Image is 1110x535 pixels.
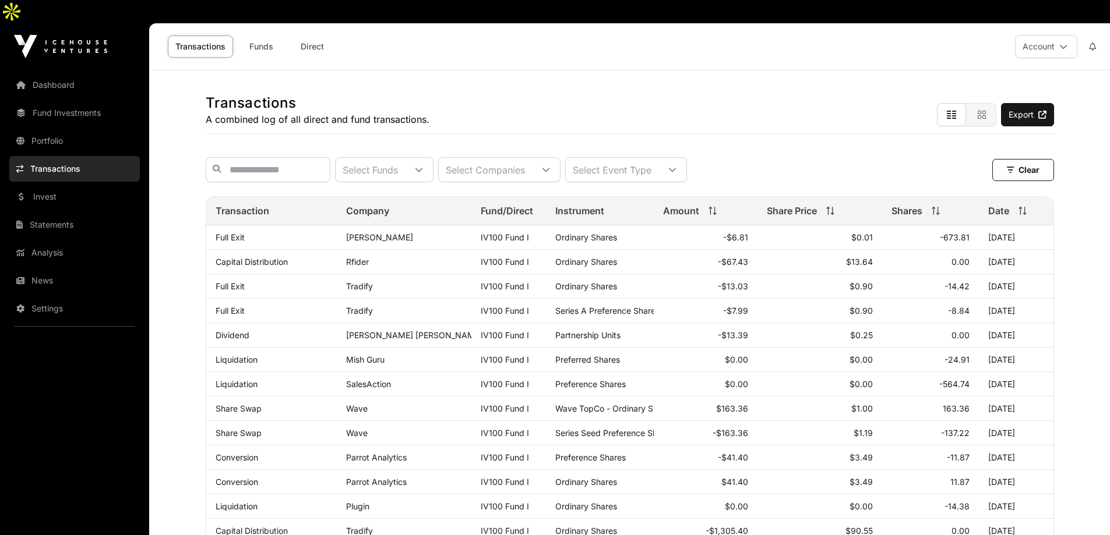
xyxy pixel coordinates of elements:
[9,156,140,182] a: Transactions
[555,355,620,364] span: Preferred Shares
[654,225,758,250] td: -$6.81
[9,268,140,293] a: News
[992,159,1054,181] button: Clear
[943,403,970,413] span: 163.36
[289,36,336,58] a: Direct
[216,428,262,438] a: Share Swap
[216,477,258,487] a: Conversion
[206,94,429,112] h1: Transactions
[654,299,758,323] td: -$7.99
[481,403,529,413] a: IV100 Fund I
[654,250,758,274] td: -$67.43
[346,501,369,511] a: Plugin
[481,452,529,462] a: IV100 Fund I
[654,372,758,396] td: $0.00
[850,330,873,340] span: $0.25
[555,204,604,218] span: Instrument
[216,452,258,462] a: Conversion
[979,225,1053,250] td: [DATE]
[555,403,674,413] span: Wave TopCo - Ordinary Shares
[663,204,699,218] span: Amount
[850,501,873,511] span: $0.00
[216,403,262,413] a: Share Swap
[481,428,529,438] a: IV100 Fund I
[481,355,529,364] a: IV100 Fund I
[555,306,660,316] span: Series A Preference Shares
[945,281,970,291] span: -14.42
[555,379,626,389] span: Preference Shares
[216,306,245,316] a: Full Exit
[767,204,817,218] span: Share Price
[555,232,617,242] span: Ordinary Shares
[346,281,373,291] a: Tradify
[979,372,1053,396] td: [DATE]
[481,257,529,267] a: IV100 Fund I
[555,477,617,487] span: Ordinary Shares
[346,428,368,438] a: Wave
[948,306,970,316] span: -8.84
[846,257,873,267] span: $13.64
[939,379,970,389] span: -564.74
[979,323,1053,348] td: [DATE]
[481,477,529,487] a: IV100 Fund I
[168,36,233,58] a: Transactions
[481,232,529,242] a: IV100 Fund I
[346,379,391,389] a: SalesAction
[979,421,1053,445] td: [DATE]
[216,501,258,511] a: Liquidation
[1015,35,1077,58] button: Account
[555,281,617,291] span: Ordinary Shares
[947,452,970,462] span: -11.87
[9,128,140,154] a: Portfolio
[9,72,140,98] a: Dashboard
[481,379,529,389] a: IV100 Fund I
[654,396,758,421] td: $163.36
[555,257,617,267] span: Ordinary Shares
[654,494,758,519] td: $0.00
[439,158,532,182] div: Select Companies
[216,281,245,291] a: Full Exit
[941,428,970,438] span: -137.22
[216,232,245,242] a: Full Exit
[481,204,533,218] span: Fund/Direct
[979,299,1053,323] td: [DATE]
[9,184,140,210] a: Invest
[940,232,970,242] span: -673.81
[979,445,1053,470] td: [DATE]
[979,274,1053,299] td: [DATE]
[654,323,758,348] td: -$13.39
[14,35,107,58] img: Icehouse Ventures Logo
[346,403,368,413] a: Wave
[206,112,429,126] p: A combined log of all direct and fund transactions.
[850,355,873,364] span: $0.00
[555,501,617,511] span: Ordinary Shares
[9,100,140,126] a: Fund Investments
[9,212,140,238] a: Statements
[238,36,284,58] a: Funds
[988,204,1009,218] span: Date
[336,158,405,182] div: Select Funds
[979,396,1053,421] td: [DATE]
[891,204,922,218] span: Shares
[346,452,407,462] a: Parrot Analytics
[346,232,413,242] a: [PERSON_NAME]
[216,379,258,389] a: Liquidation
[654,348,758,372] td: $0.00
[216,330,249,340] a: Dividend
[566,158,658,182] div: Select Event Type
[216,355,258,364] a: Liquidation
[850,306,873,316] span: $0.90
[952,330,970,340] span: 0.00
[952,257,970,267] span: 0.00
[850,452,873,462] span: $3.49
[346,204,389,218] span: Company
[481,501,529,511] a: IV100 Fund I
[950,477,970,487] span: 11.87
[346,355,385,364] a: Mish Guru
[555,452,626,462] span: Preference Shares
[979,250,1053,274] td: [DATE]
[945,355,970,364] span: -24.91
[850,379,873,389] span: $0.00
[9,296,140,321] a: Settings
[555,330,621,340] span: Partnership Units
